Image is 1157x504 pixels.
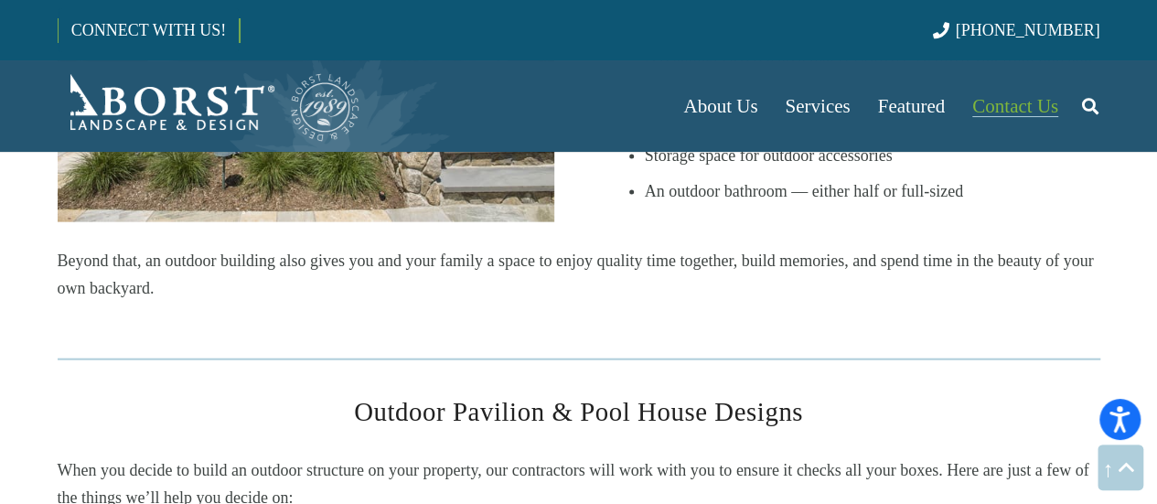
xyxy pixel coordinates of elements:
a: Search [1072,83,1109,129]
span: Featured [878,95,945,117]
span: Contact Us [972,95,1058,117]
a: Borst-Logo [58,70,361,143]
p: Beyond that, an outdoor building also gives you and your family a space to enjoy quality time tog... [58,247,1100,302]
li: Storage space for outdoor accessories [645,142,1100,169]
a: About Us [670,60,771,152]
a: Featured [864,60,959,152]
a: Contact Us [959,60,1072,152]
span: About Us [683,95,757,117]
a: CONNECT WITH US! [59,8,239,52]
span: [PHONE_NUMBER] [956,21,1100,39]
a: [PHONE_NUMBER] [932,21,1099,39]
a: Back to top [1098,445,1143,490]
h3: Outdoor Pavilion & Pool House Designs [58,392,1100,432]
a: Services [771,60,863,152]
span: Services [785,95,850,117]
li: An outdoor bathroom — either half or full-sized [645,177,1100,205]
